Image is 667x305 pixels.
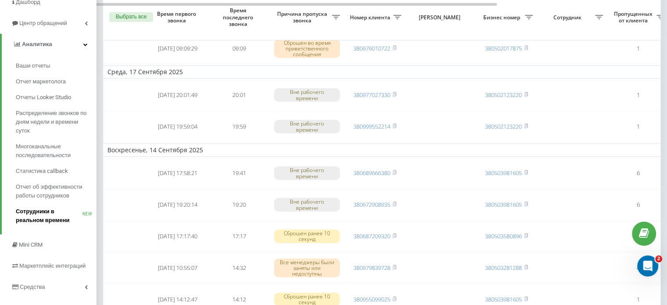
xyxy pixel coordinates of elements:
[274,88,340,101] div: Вне рабочего времени
[542,14,595,21] span: Сотрудник
[274,198,340,211] div: Вне рабочего времени
[16,142,92,160] span: Многоканальные последовательности
[16,179,96,204] a: Отчет об эффективности работы сотрудников
[485,44,522,52] a: 380502017875
[208,190,270,220] td: 19:20
[353,44,390,52] a: 380676010722
[16,77,66,86] span: Отчет маркетолога
[353,232,390,240] a: 380687209320
[353,169,390,177] a: 380689666380
[353,122,390,130] a: 380999552214
[274,166,340,179] div: Вне рабочего времени
[485,264,522,272] a: 380503281288
[274,230,340,243] div: Сброшен ранее 10 секунд
[147,222,208,251] td: [DATE] 17:17:40
[154,11,201,24] span: Время первого звонка
[480,14,525,21] span: Бизнес номер
[20,283,45,290] span: Средства
[147,190,208,220] td: [DATE] 19:20:14
[16,90,96,105] a: Отчеты Looker Studio
[109,12,153,22] button: Выбрать все
[274,11,332,24] span: Причина пропуска звонка
[612,11,656,24] span: Пропущенных от клиента
[16,93,71,102] span: Отчеты Looker Studio
[485,232,522,240] a: 380503580896
[274,39,340,58] div: Сброшен во время приветственного сообщения
[485,91,522,99] a: 380502123220
[413,14,468,21] span: [PERSON_NAME]
[485,122,522,130] a: 380502123220
[16,109,92,135] span: Распределение звонков по дням недели и времени суток
[19,262,86,269] span: Маркетплейс интеграций
[655,255,662,262] span: 2
[147,158,208,188] td: [DATE] 17:58:21
[16,163,96,179] a: Статистика callback
[22,41,52,47] span: Аналитика
[16,183,92,200] span: Отчет об эффективности работы сотрудников
[147,253,208,283] td: [DATE] 10:55:07
[215,7,263,28] span: Время последнего звонка
[16,167,68,176] span: Статистика callback
[16,58,96,74] a: Ваши отчеты
[19,241,43,248] span: Mini CRM
[208,34,270,64] td: 09:09
[16,204,96,228] a: Сотрудники в реальном времениNEW
[208,222,270,251] td: 17:17
[274,258,340,278] div: Все менеджеры были заняты или недоступны
[19,20,67,26] span: Центр обращений
[147,112,208,142] td: [DATE] 19:59:04
[349,14,393,21] span: Номер клиента
[274,120,340,133] div: Вне рабочего времени
[208,112,270,142] td: 19:59
[16,139,96,163] a: Многоканальные последовательности
[2,34,96,55] a: Аналитика
[147,80,208,110] td: [DATE] 20:01:49
[16,61,50,70] span: Ваши отчеты
[353,201,390,208] a: 380672908935
[485,201,522,208] a: 380503981605
[353,264,390,272] a: 380979839728
[208,253,270,283] td: 14:32
[485,295,522,303] a: 380503981605
[16,105,96,139] a: Распределение звонков по дням недели и времени суток
[16,74,96,90] a: Отчет маркетолога
[485,169,522,177] a: 380503981605
[208,158,270,188] td: 19:41
[353,295,390,303] a: 380955099025
[16,207,82,225] span: Сотрудники в реальном времени
[147,34,208,64] td: [DATE] 09:09:29
[353,91,390,99] a: 380977027330
[637,255,658,276] iframe: Intercom live chat
[208,80,270,110] td: 20:01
